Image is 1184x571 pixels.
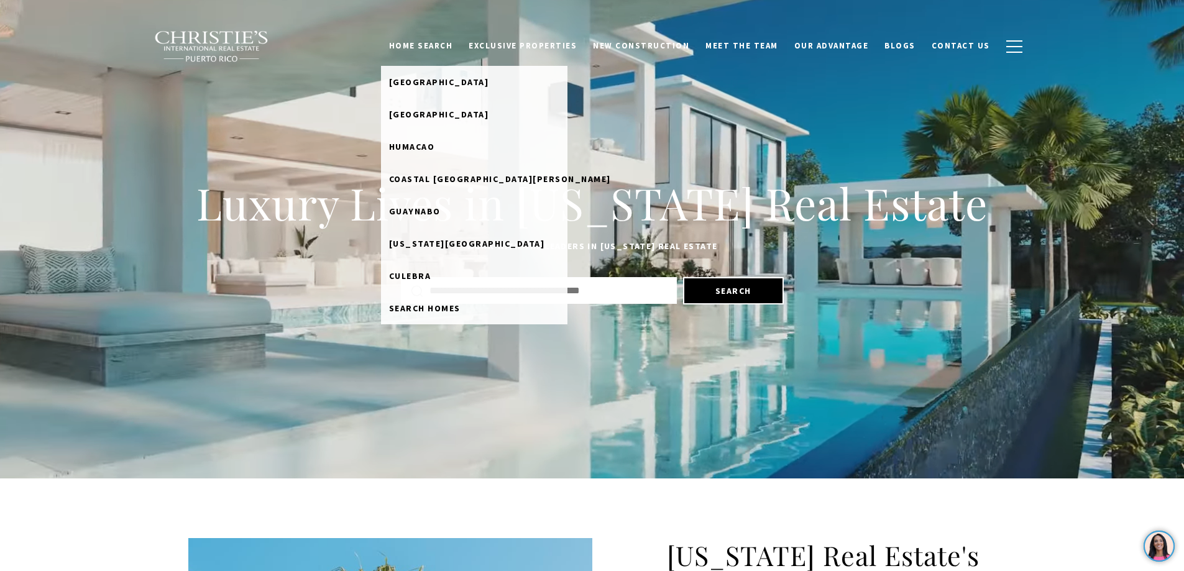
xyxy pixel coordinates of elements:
span: New Construction [593,40,689,51]
span: Culebra [389,270,431,281]
span: Coastal [GEOGRAPHIC_DATA][PERSON_NAME] [389,173,611,185]
span: [GEOGRAPHIC_DATA] [389,109,489,120]
a: Exclusive Properties [461,34,585,58]
span: Exclusive Properties [469,40,577,51]
a: [US_STATE][GEOGRAPHIC_DATA] [381,227,567,260]
h1: Luxury Lives in [US_STATE] Real Estate [188,176,996,231]
span: [US_STATE][GEOGRAPHIC_DATA] [389,238,545,249]
span: [GEOGRAPHIC_DATA] [389,76,489,88]
img: be3d4b55-7850-4bcb-9297-a2f9cd376e78.png [7,7,36,36]
button: Search [683,277,784,304]
a: Our Advantage [786,34,877,58]
span: Contact Us [932,40,990,51]
a: [GEOGRAPHIC_DATA] [381,66,567,98]
span: Search Homes [389,303,461,314]
a: Coastal [GEOGRAPHIC_DATA][PERSON_NAME] [381,163,567,195]
a: Search Homes [381,292,567,324]
a: [GEOGRAPHIC_DATA] [381,98,567,130]
a: Humacao [381,130,567,163]
span: Guaynabo [389,206,441,217]
a: Home Search [381,34,461,58]
a: Meet the Team [697,34,786,58]
span: Blogs [884,40,916,51]
a: Guaynabo [381,195,567,227]
a: New Construction [585,34,697,58]
span: Humacao [389,141,435,152]
img: Christie's International Real Estate black text logo [154,30,270,63]
p: Work with the leaders in [US_STATE] Real Estate [188,239,996,254]
span: Our Advantage [794,40,869,51]
a: Blogs [876,34,924,58]
a: Culebra [381,260,567,292]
